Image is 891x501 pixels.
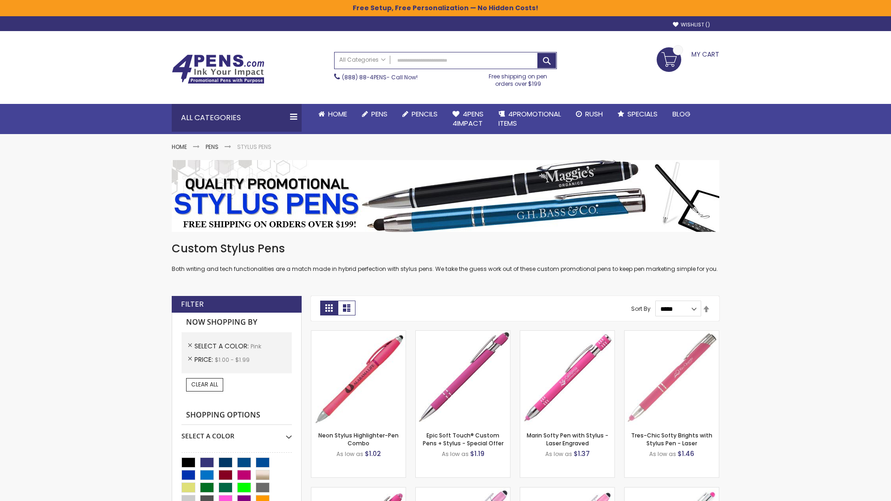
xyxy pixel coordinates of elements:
[172,54,265,84] img: 4Pens Custom Pens and Promotional Products
[631,305,651,313] label: Sort By
[339,56,386,64] span: All Categories
[342,73,387,81] a: (888) 88-4PENS
[172,241,719,273] div: Both writing and tech functionalities are a match made in hybrid perfection with stylus pens. We ...
[336,450,363,458] span: As low as
[520,330,614,338] a: Marin Softy Pen with Stylus - Laser Engraved-Pink
[678,449,694,458] span: $1.46
[527,431,608,447] a: Marin Softy Pen with Stylus - Laser Engraved
[181,313,292,332] strong: Now Shopping by
[672,109,691,119] span: Blog
[412,109,438,119] span: Pencils
[479,69,557,88] div: Free shipping on pen orders over $199
[625,331,719,425] img: Tres-Chic Softy Brights with Stylus Pen - Laser-Pink
[251,342,261,350] span: Pink
[445,104,491,134] a: 4Pens4impact
[194,355,215,364] span: Price
[172,241,719,256] h1: Custom Stylus Pens
[335,52,390,68] a: All Categories
[311,330,406,338] a: Neon Stylus Highlighter-Pen Combo-Pink
[631,431,712,447] a: Tres-Chic Softy Brights with Stylus Pen - Laser
[416,487,510,495] a: Ellipse Stylus Pen - LaserMax-Pink
[311,331,406,425] img: Neon Stylus Highlighter-Pen Combo-Pink
[342,73,418,81] span: - Call Now!
[452,109,484,128] span: 4Pens 4impact
[610,104,665,124] a: Specials
[181,299,204,309] strong: Filter
[442,450,469,458] span: As low as
[416,330,510,338] a: 4P-MS8B-Pink
[520,331,614,425] img: Marin Softy Pen with Stylus - Laser Engraved-Pink
[355,104,395,124] a: Pens
[320,301,338,315] strong: Grid
[416,331,510,425] img: 4P-MS8B-Pink
[365,449,381,458] span: $1.02
[311,487,406,495] a: Ellipse Softy Brights with Stylus Pen - Laser-Pink
[625,330,719,338] a: Tres-Chic Softy Brights with Stylus Pen - Laser-Pink
[181,425,292,441] div: Select A Color
[665,104,698,124] a: Blog
[237,143,271,151] strong: Stylus Pens
[625,487,719,495] a: Tres-Chic Softy with Stylus Top Pen - ColorJet-Pink
[585,109,603,119] span: Rush
[194,341,251,351] span: Select A Color
[181,405,292,425] strong: Shopping Options
[673,21,710,28] a: Wishlist
[470,449,484,458] span: $1.19
[423,431,504,447] a: Epic Soft Touch® Custom Pens + Stylus - Special Offer
[318,431,399,447] a: Neon Stylus Highlighter-Pen Combo
[186,378,223,391] a: Clear All
[172,143,187,151] a: Home
[574,449,590,458] span: $1.37
[371,109,387,119] span: Pens
[311,104,355,124] a: Home
[568,104,610,124] a: Rush
[328,109,347,119] span: Home
[395,104,445,124] a: Pencils
[649,450,676,458] span: As low as
[520,487,614,495] a: Ellipse Stylus Pen - ColorJet-Pink
[627,109,658,119] span: Specials
[172,104,302,132] div: All Categories
[498,109,561,128] span: 4PROMOTIONAL ITEMS
[191,380,218,388] span: Clear All
[215,356,250,364] span: $1.00 - $1.99
[545,450,572,458] span: As low as
[206,143,219,151] a: Pens
[491,104,568,134] a: 4PROMOTIONALITEMS
[172,160,719,232] img: Stylus Pens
